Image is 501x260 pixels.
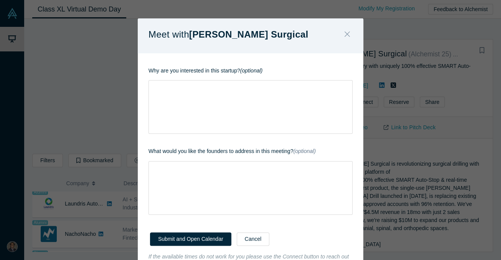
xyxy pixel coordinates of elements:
button: Cancel [237,232,270,246]
p: Meet with [148,26,308,43]
div: rdw-wrapper [148,161,353,215]
div: rdw-wrapper [148,80,353,134]
button: Submit and Open Calendar [150,232,231,246]
label: What would you like the founders to address in this meeting? [148,147,316,155]
button: Close [339,26,355,43]
div: rdw-editor [154,164,348,172]
strong: [PERSON_NAME] Surgical [189,29,308,39]
div: rdw-editor [154,83,348,91]
em: (optional) [293,148,315,154]
strong: (optional) [240,67,262,74]
p: Why are you interested in this startup? [148,67,353,75]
